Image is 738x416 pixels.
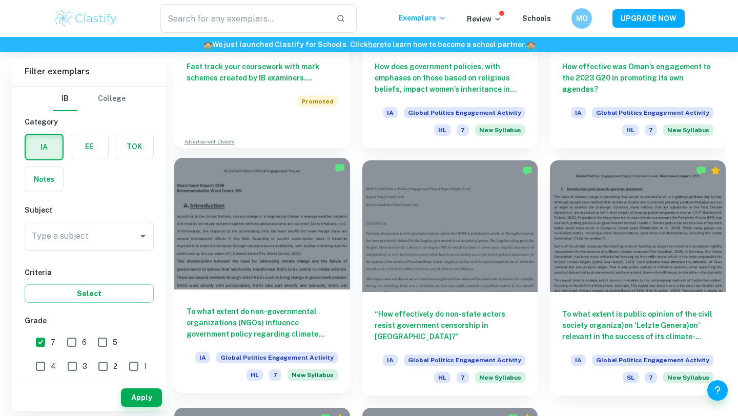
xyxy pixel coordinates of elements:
div: Starting from the May 2026 session, the Global Politics Engagement Activity requirements have cha... [475,124,525,136]
span: 7 [645,124,657,136]
span: New Syllabus [663,124,713,136]
span: HL [622,124,639,136]
div: Starting from the May 2026 session, the Global Politics Engagement Activity requirements have cha... [288,369,338,381]
span: SL [623,372,639,383]
span: IA [571,355,586,366]
button: UPGRADE NOW [612,9,685,28]
h6: Filter exemplars [12,57,166,86]
span: 🏫 [203,40,212,49]
span: 2 [113,361,117,372]
h6: Subject [25,204,154,216]
button: EE [70,134,108,159]
span: 7 [269,369,281,381]
span: 7 [645,372,657,383]
span: 5 [113,337,117,348]
span: 7 [457,124,469,136]
span: Global Politics Engagement Activity [592,355,713,366]
img: Marked [696,165,706,176]
span: IA [195,352,210,363]
h6: To what extent do non-governmental organizations (NGOs) influence government policy regarding cli... [187,306,338,340]
span: 🏫 [526,40,535,49]
a: here [368,40,384,49]
span: 1 [144,361,147,372]
span: 6 [82,337,87,348]
h6: Category [25,116,154,128]
div: Starting from the May 2026 session, the Global Politics Engagement Activity requirements have cha... [475,372,525,383]
span: 4 [51,361,56,372]
h6: How does government policies, with emphases on those based on religious beliefs, impact women’s i... [375,61,526,95]
div: Starting from the May 2026 session, the Global Politics Engagement Activity requirements have cha... [663,124,713,136]
button: Select [25,284,154,303]
span: IA [383,107,398,118]
button: MO [571,8,592,29]
img: Marked [335,163,345,173]
span: 7 [51,337,55,348]
h6: How effective was Oman’s engagement to the 2023 G20 in promoting its own agendas? [562,61,713,95]
a: Schools [522,14,551,23]
span: Global Politics Engagement Activity [404,355,525,366]
span: Global Politics Engagement Activity [404,107,525,118]
img: Clastify logo [53,8,118,29]
div: Starting from the May 2026 session, the Global Politics Engagement Activity requirements have cha... [663,372,713,383]
div: Premium [710,165,721,176]
h6: “How effectively do non-state actors resist government censorship in [GEOGRAPHIC_DATA]?” [375,308,526,342]
h6: MO [576,13,588,24]
a: “How effectively do non-state actors resist government censorship in [GEOGRAPHIC_DATA]?”IAGlobal ... [362,160,538,396]
span: New Syllabus [663,372,713,383]
a: Advertise with Clastify [184,138,234,145]
span: New Syllabus [475,372,525,383]
h6: Criteria [25,267,154,278]
span: HL [434,124,450,136]
span: 3 [83,361,87,372]
button: Notes [25,167,63,192]
span: Global Politics Engagement Activity [592,107,713,118]
span: New Syllabus [288,369,338,381]
div: Filter type choice [53,87,126,111]
button: College [98,87,126,111]
span: IA [571,107,586,118]
h6: We just launched Clastify for Schools. Click to learn how to become a school partner. [2,39,736,50]
img: Marked [522,165,532,176]
span: Promoted [297,96,338,107]
a: To what extent do non-governmental organizations (NGOs) influence government policy regarding cli... [174,160,350,396]
button: IA [26,135,63,159]
span: New Syllabus [475,124,525,136]
span: IA [383,355,398,366]
input: Search for any exemplars... [160,4,328,33]
span: HL [434,372,450,383]
span: Global Politics Engagement Activity [216,352,338,363]
span: 7 [457,372,469,383]
span: HL [247,369,263,381]
button: Open [136,229,150,243]
button: Apply [121,388,162,407]
p: Review [467,13,502,25]
a: To what extent is public opinion of the civil society organiza)on ‘Letzte Genera)on’ relevant in ... [550,160,726,396]
h6: Grade [25,315,154,326]
h6: To what extent is public opinion of the civil society organiza)on ‘Letzte Genera)on’ relevant in ... [562,308,713,342]
button: IB [53,87,77,111]
button: TOK [115,134,153,159]
button: Help and Feedback [707,380,728,401]
p: Exemplars [399,12,446,24]
h6: Fast track your coursework with mark schemes created by IB examiners. Upgrade now [187,61,338,84]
